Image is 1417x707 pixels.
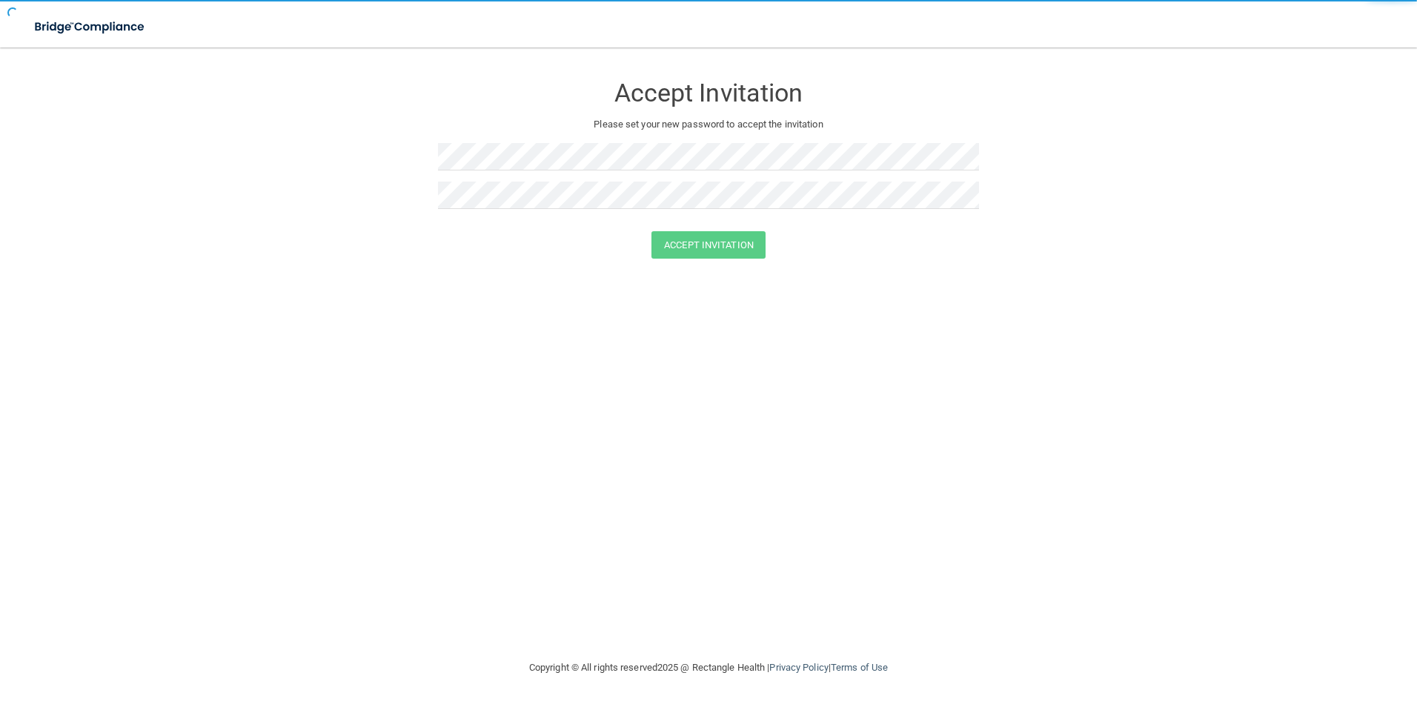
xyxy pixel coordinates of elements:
p: Please set your new password to accept the invitation [449,116,968,133]
a: Terms of Use [831,662,888,673]
div: Copyright © All rights reserved 2025 @ Rectangle Health | | [438,644,979,691]
h3: Accept Invitation [438,79,979,107]
img: bridge_compliance_login_screen.278c3ca4.svg [22,12,159,42]
a: Privacy Policy [769,662,828,673]
button: Accept Invitation [651,231,766,259]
